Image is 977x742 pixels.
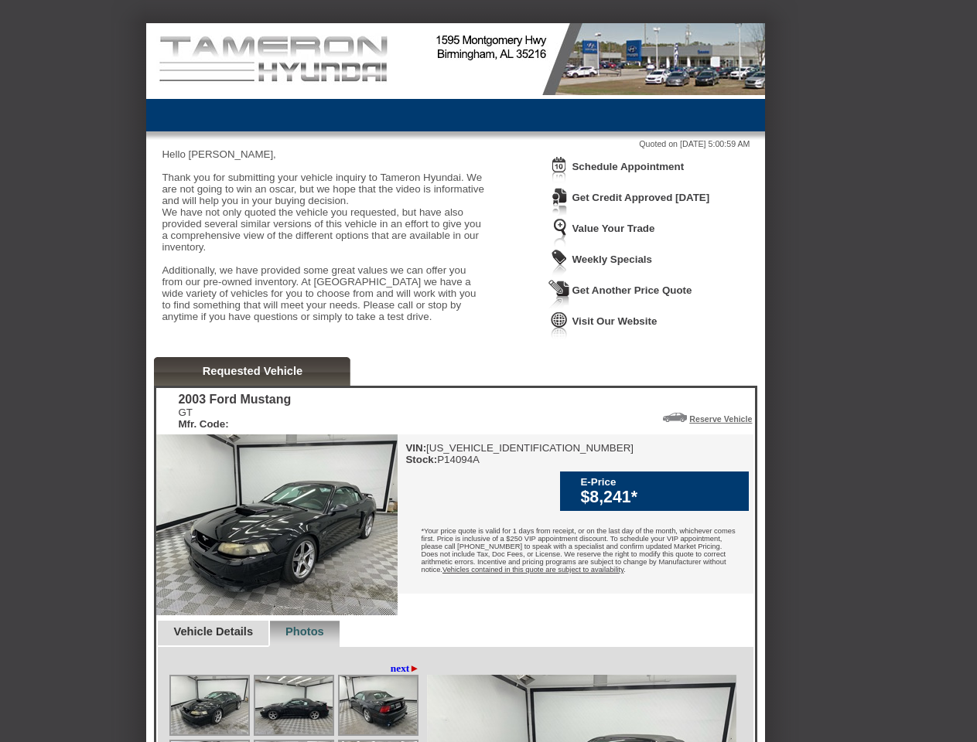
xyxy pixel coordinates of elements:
[391,662,420,675] a: next►
[285,625,324,638] a: Photos
[405,442,426,454] b: VIN:
[689,414,752,424] a: Reserve Vehicle
[548,156,570,185] img: Icon_ScheduleAppointment.png
[162,139,750,148] div: Quoted on [DATE] 5:00:59 AM
[548,187,570,216] img: Icon_CreditApproval.png
[405,454,437,465] b: Stock:
[178,418,228,430] b: Mfr. Code:
[572,254,651,265] a: Weekly Specials
[572,223,654,234] a: Value Your Trade
[173,625,253,638] a: Vehicle Details
[580,476,741,488] div: E-Price
[178,407,291,430] div: GT
[203,365,303,377] a: Requested Vehicle
[340,676,417,734] img: Image.aspx
[409,662,419,674] span: ►
[405,442,634,465] div: [US_VEHICLE_IDENTIFICATION_NUMBER] P14094A
[255,676,333,734] img: Image.aspx
[580,488,741,507] div: $8,241*
[663,413,687,422] img: Icon_ReserveVehicleCar.png
[572,161,684,172] a: Schedule Appointment
[572,192,709,203] a: Get Credit Approved [DATE]
[572,284,692,296] a: Get Another Price Quote
[162,148,487,334] div: Hello [PERSON_NAME], Thank you for submitting your vehicle inquiry to Tameron Hyundai. We are not...
[548,280,570,308] img: Icon_GetQuote.png
[156,434,398,615] img: 2003 Ford Mustang
[548,311,570,339] img: Icon_VisitWebsite.png
[398,516,753,589] div: *Your price quote is valid for 1 days from receipt, or on the last day of the month, whichever co...
[178,393,291,407] div: 2003 Ford Mustang
[171,676,248,734] img: Image.aspx
[572,315,657,327] a: Visit Our Website
[548,218,570,247] img: Icon_TradeInAppraisal.png
[442,566,623,574] u: Vehicles contained in this quote are subject to availability
[548,249,570,277] img: Icon_WeeklySpecials.png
